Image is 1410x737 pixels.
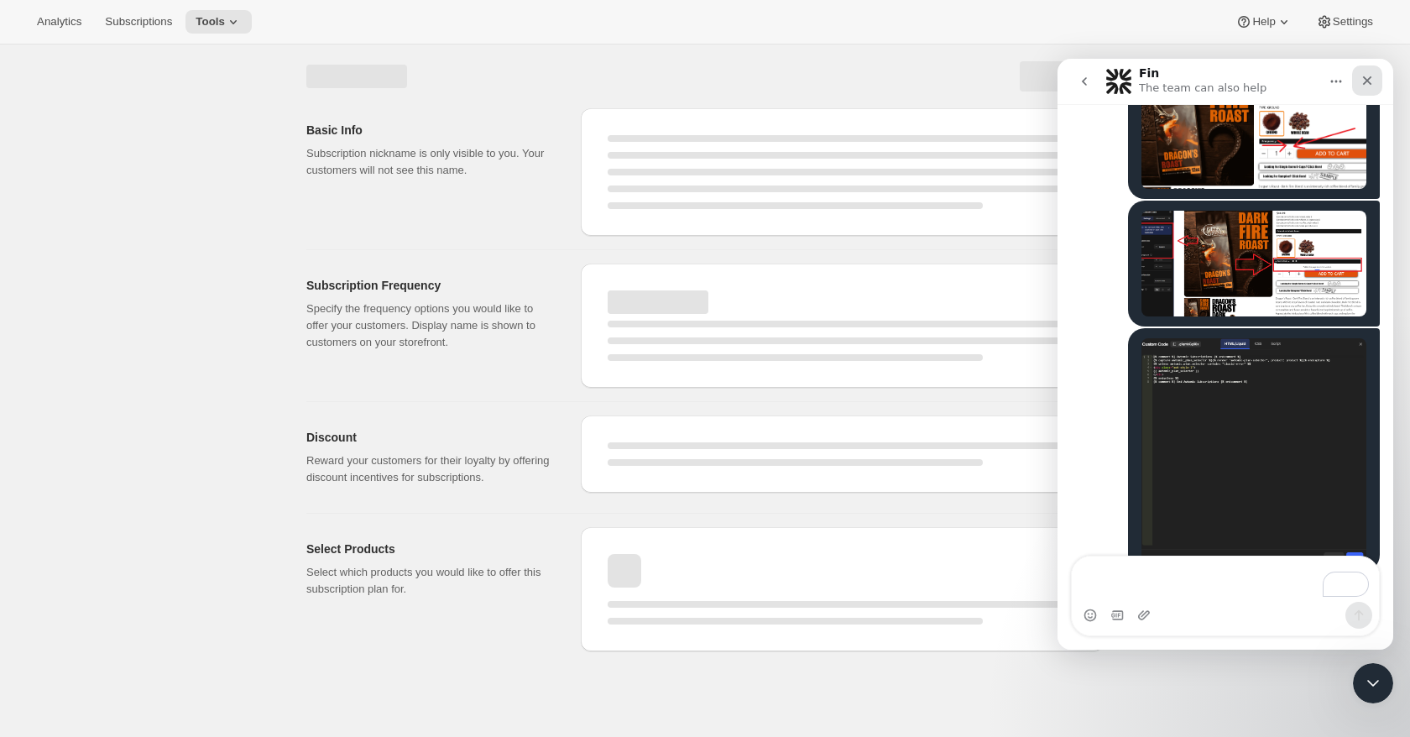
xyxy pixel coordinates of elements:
[80,550,93,563] button: Upload attachment
[306,452,554,486] p: Reward your customers for their loyalty by offering discount incentives for subscriptions.
[105,15,172,29] span: Subscriptions
[306,277,554,294] h2: Subscription Frequency
[1252,15,1275,29] span: Help
[1333,15,1373,29] span: Settings
[27,10,91,34] button: Analytics
[306,301,554,351] p: Specify the frequency options you would like to offer your customers. Display name is shown to cu...
[1306,10,1383,34] button: Settings
[13,142,322,269] div: Patrick says…
[306,564,554,598] p: Select which products you would like to offer this subscription plan for.
[196,15,225,29] span: Tools
[1225,10,1302,34] button: Help
[185,10,252,34] button: Tools
[306,429,554,446] h2: Discount
[95,10,182,34] button: Subscriptions
[14,498,321,543] textarea: To enrich screen reader interactions, please activate Accessibility in Grammarly extension settings
[286,44,1124,658] div: Page loading
[1353,663,1393,703] iframe: Intercom live chat
[288,543,315,570] button: Send a message…
[13,269,322,533] div: Patrick says…
[306,541,554,557] h2: Select Products
[37,15,81,29] span: Analytics
[1057,59,1393,650] iframe: Intercom live chat
[306,145,554,179] p: Subscription nickname is only visible to you. Your customers will not see this name.
[53,550,66,563] button: Gif picker
[306,122,554,139] h2: Basic Info
[26,550,39,563] button: Emoji picker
